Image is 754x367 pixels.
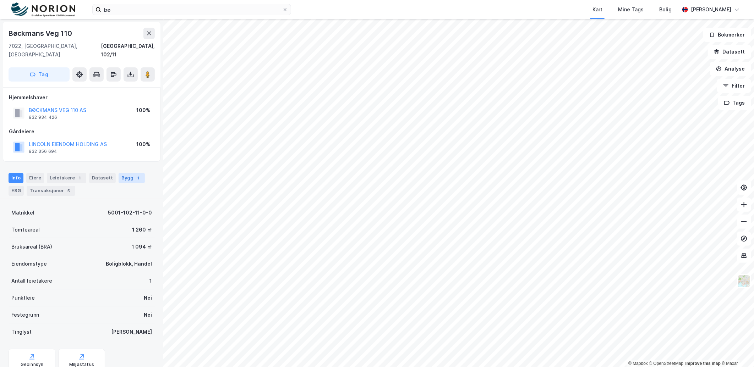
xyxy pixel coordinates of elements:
input: Søk på adresse, matrikkel, gårdeiere, leietakere eller personer [101,4,282,15]
div: Nei [144,311,152,319]
div: 7022, [GEOGRAPHIC_DATA], [GEOGRAPHIC_DATA] [9,42,101,59]
div: 1 260 ㎡ [132,226,152,234]
a: OpenStreetMap [649,361,684,366]
div: Tomteareal [11,226,40,234]
div: Datasett [89,173,116,183]
div: 100% [136,140,150,149]
div: Punktleie [11,294,35,302]
div: Boligblokk, Handel [106,260,152,268]
button: Tags [718,96,751,110]
button: Analyse [710,62,751,76]
div: 5 [65,187,72,194]
div: [GEOGRAPHIC_DATA], 102/11 [101,42,155,59]
div: 100% [136,106,150,115]
div: Kontrollprogram for chat [719,333,754,367]
div: Mine Tags [618,5,644,14]
div: Matrikkel [11,208,34,217]
div: Bygg [119,173,145,183]
button: Datasett [708,45,751,59]
div: Hjemmelshaver [9,93,154,102]
button: Filter [717,79,751,93]
img: norion-logo.80e7a08dc31c2e691866.png [11,2,75,17]
div: 932 356 694 [29,149,57,154]
div: Leietakere [47,173,86,183]
div: Eiere [26,173,44,183]
div: 932 934 426 [29,115,57,120]
div: Antall leietakere [11,277,52,285]
div: Info [9,173,23,183]
div: Tinglyst [11,328,32,336]
div: Bøckmans Veg 110 [9,28,73,39]
div: Kart [592,5,602,14]
div: Nei [144,294,152,302]
div: Bolig [659,5,672,14]
button: Tag [9,67,70,82]
div: [PERSON_NAME] [691,5,731,14]
a: Mapbox [628,361,648,366]
div: [PERSON_NAME] [111,328,152,336]
button: Bokmerker [703,28,751,42]
div: Gårdeiere [9,127,154,136]
a: Improve this map [685,361,721,366]
div: 1 [76,174,83,182]
div: 5001-102-11-0-0 [108,208,152,217]
img: Z [737,274,751,288]
div: Eiendomstype [11,260,47,268]
div: Bruksareal (BRA) [11,243,52,251]
div: 1 094 ㎡ [132,243,152,251]
div: Festegrunn [11,311,39,319]
div: 1 [135,174,142,182]
iframe: Chat Widget [719,333,754,367]
div: Transaksjoner [27,186,75,196]
div: 1 [149,277,152,285]
div: ESG [9,186,24,196]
